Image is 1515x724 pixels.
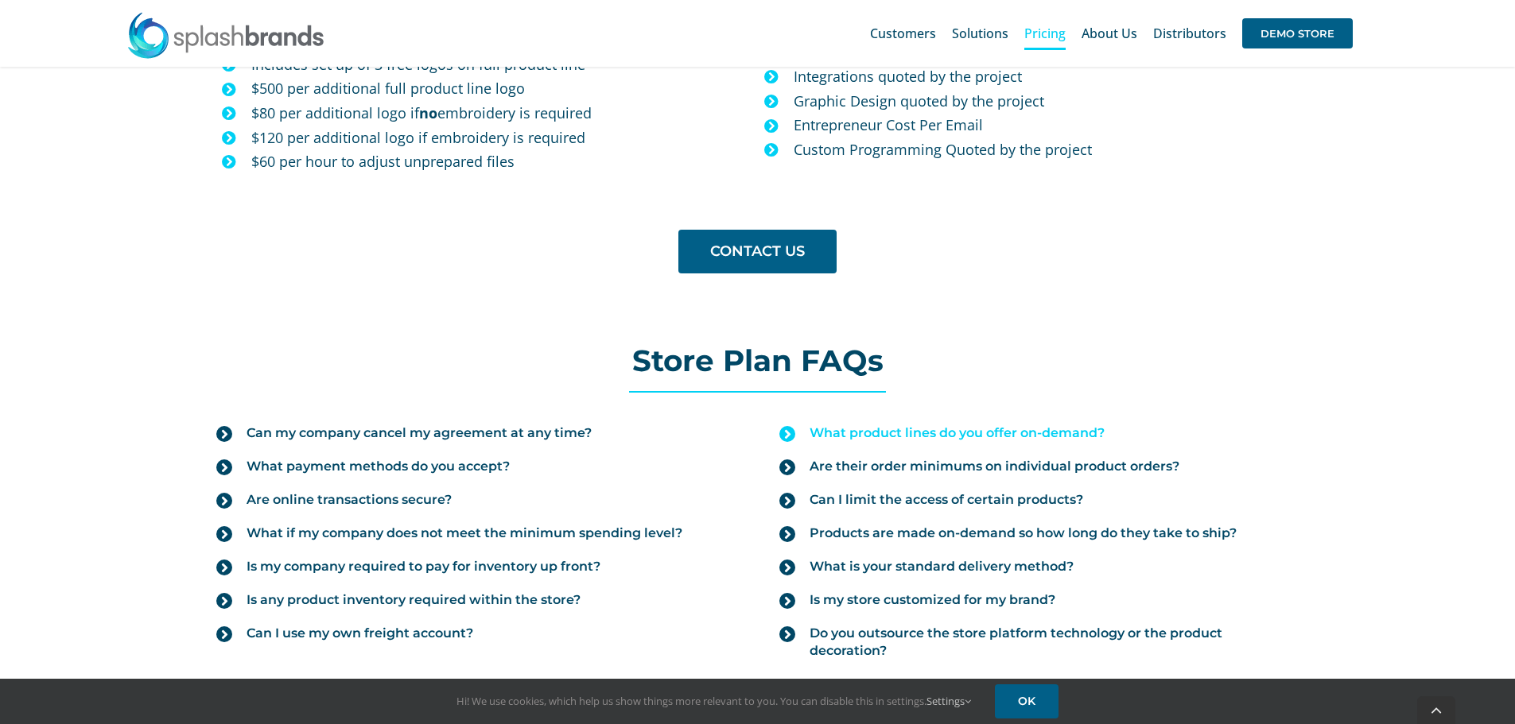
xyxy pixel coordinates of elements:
a: What if my company does not meet the minimum spending level? [216,517,735,550]
a: What product lines do you offer on-demand? [779,416,1298,450]
nav: Main Menu Sticky [870,8,1353,59]
span: Are their order minimums on individual product orders? [810,458,1179,475]
p: Custom Programming Quoted by the project [794,137,1314,162]
span: What product lines do you offer on-demand? [810,424,1105,442]
a: Are online transactions secure? [216,483,735,517]
span: Customers [870,27,936,40]
a: Can I use my own freight account? [216,617,735,650]
span: What is your standard delivery method? [810,558,1074,575]
a: Settings [926,694,971,708]
span: What payment methods do you accept? [247,458,510,475]
span: Are online transactions secure? [247,491,452,509]
p: Graphic Design quoted by the project [794,89,1314,114]
p: Entrepreneur Cost Per Email [794,113,1314,137]
a: Customers [870,8,936,59]
a: OK [995,684,1059,718]
span: Can I limit the access of certain products? [810,491,1083,509]
span: Do you outsource the store platform technology or the product decoration? [810,625,1298,660]
a: DEMO STORE [1242,8,1353,59]
span: About Us [1082,27,1137,40]
a: What payment methods do you accept? [216,450,735,483]
span: Hi! We use cookies, which help us show things more relevant to you. You can disable this in setti... [456,694,971,708]
p: $80 per additional logo if embroidery is required [251,101,748,126]
a: Pricing [1024,8,1066,59]
a: Can I limit the access of certain products? [779,483,1298,517]
a: Are their order minimums on individual product orders? [779,450,1298,483]
span: Solutions [952,27,1008,40]
a: Distributors [1153,8,1226,59]
a: What is your standard delivery method? [779,550,1298,583]
a: Can my company cancel my agreement at any time? [216,416,735,450]
a: CONTACT US [678,230,837,273]
b: no [419,103,437,122]
span: Distributors [1153,27,1226,40]
span: What if my company does not meet the minimum spending level? [247,525,682,542]
p: Integrations quoted by the project [794,64,1314,89]
span: Can I use my own freight account? [247,625,473,642]
span: CONTACT US [710,243,805,260]
a: Do you outsource the store platform technology or the product decoration? [779,617,1298,668]
span: Is any product inventory required within the store? [247,591,581,609]
p: $500 per additional full product line logo [251,76,748,101]
a: Is my store customized for my brand? [779,583,1298,617]
p: $60 per hour to adjust unprepared files [251,149,748,174]
a: Products are made on-demand so how long do they take to ship? [779,517,1298,550]
span: Is my store customized for my brand? [810,591,1055,609]
a: Is my company required to pay for inventory up front? [216,550,735,583]
span: Is my company required to pay for inventory up front? [247,558,600,575]
img: SplashBrands.com Logo [126,11,325,59]
span: Pricing [1024,27,1066,40]
a: Is any product inventory required within the store? [216,583,735,617]
span: Products are made on-demand so how long do they take to ship? [810,525,1237,542]
span: DEMO STORE [1242,18,1353,48]
p: $120 per additional logo if embroidery is required [251,126,748,150]
h2: Store Plan FAQs [200,345,1314,377]
span: Can my company cancel my agreement at any time? [247,424,592,442]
